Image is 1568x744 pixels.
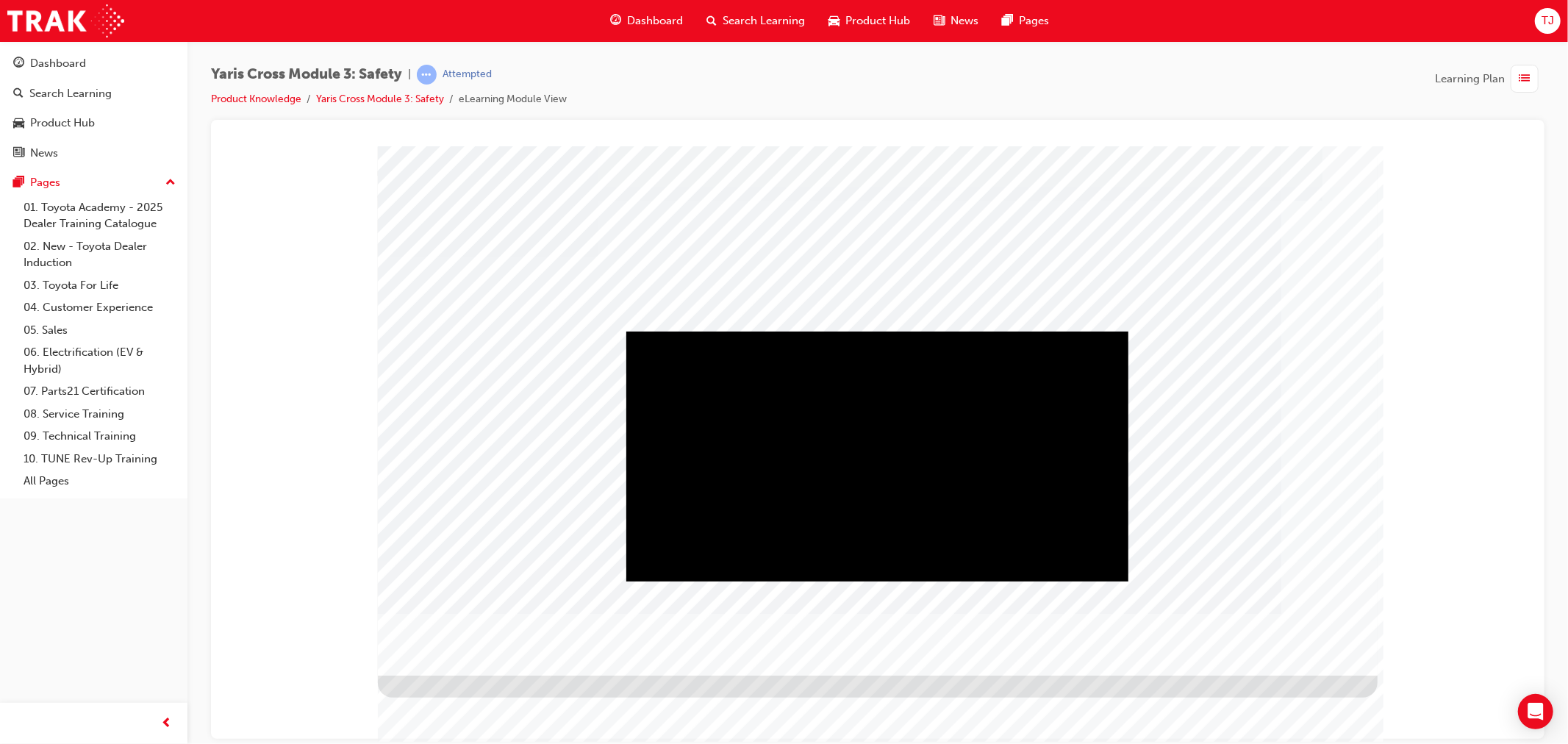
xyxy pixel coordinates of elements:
span: prev-icon [162,715,173,733]
div: Pages [30,174,60,191]
span: car-icon [13,117,24,130]
div: Open Intercom Messenger [1518,694,1553,729]
button: TJ [1535,8,1561,34]
a: 02. New - Toyota Dealer Induction [18,235,182,274]
span: list-icon [1519,70,1531,88]
span: car-icon [828,12,840,30]
a: Search Learning [6,80,182,107]
span: Dashboard [627,12,683,29]
a: Product Hub [6,110,182,137]
div: Search Learning [29,85,112,102]
a: 06. Electrification (EV & Hybrid) [18,341,182,380]
div: News [30,145,58,162]
a: 09. Technical Training [18,425,182,448]
li: eLearning Module View [459,91,567,108]
a: 04. Customer Experience [18,296,182,319]
button: Learning Plan [1435,65,1544,93]
button: Pages [6,169,182,196]
a: search-iconSearch Learning [695,6,817,36]
span: news-icon [13,147,24,160]
span: search-icon [706,12,717,30]
a: news-iconNews [922,6,990,36]
img: Trak [7,4,124,37]
a: guage-iconDashboard [598,6,695,36]
span: | [408,66,411,83]
a: 01. Toyota Academy - 2025 Dealer Training Catalogue [18,196,182,235]
span: Pages [1019,12,1049,29]
a: News [6,140,182,167]
div: Attempted [443,68,492,82]
button: DashboardSearch LearningProduct HubNews [6,47,182,169]
div: Dashboard [30,55,86,72]
a: car-iconProduct Hub [817,6,922,36]
a: 08. Service Training [18,403,182,426]
div: Product Hub [30,115,95,132]
a: Dashboard [6,50,182,77]
span: pages-icon [1002,12,1013,30]
a: pages-iconPages [990,6,1061,36]
a: 03. Toyota For Life [18,274,182,297]
a: All Pages [18,470,182,493]
span: guage-icon [610,12,621,30]
div: Video [404,185,906,435]
a: Product Knowledge [211,93,301,105]
span: learningRecordVerb_ATTEMPT-icon [417,65,437,85]
a: 05. Sales [18,319,182,342]
span: pages-icon [13,176,24,190]
a: 10. TUNE Rev-Up Training [18,448,182,471]
span: Learning Plan [1435,71,1505,87]
a: Yaris Cross Module 3: Safety [316,93,444,105]
span: Yaris Cross Module 3: Safety [211,66,402,83]
span: Product Hub [845,12,910,29]
span: Search Learning [723,12,805,29]
span: search-icon [13,87,24,101]
span: guage-icon [13,57,24,71]
span: TJ [1542,12,1554,29]
span: news-icon [934,12,945,30]
a: 07. Parts21 Certification [18,380,182,403]
span: News [951,12,978,29]
span: up-icon [165,174,176,193]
